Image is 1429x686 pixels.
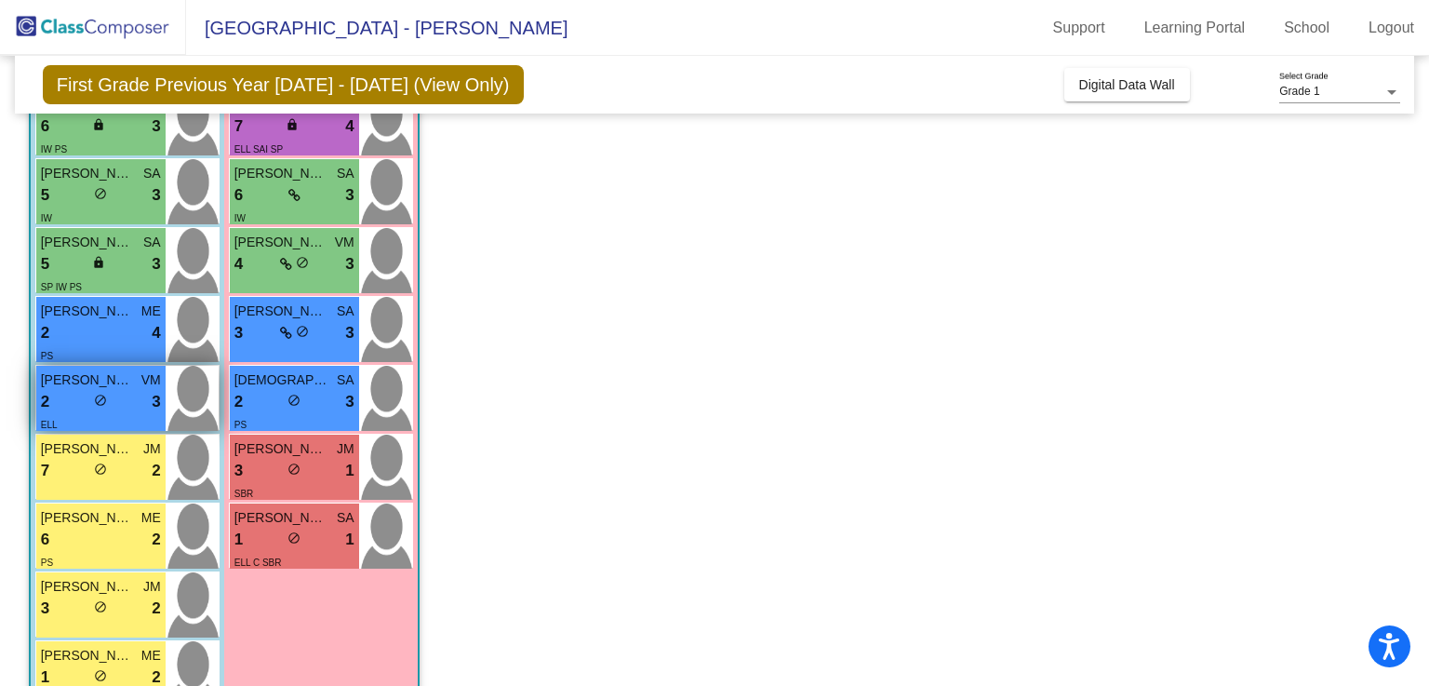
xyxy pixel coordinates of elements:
span: SA [337,302,354,321]
span: do_not_disturb_alt [94,187,107,200]
span: SBR [234,489,254,499]
span: ELL [41,420,58,430]
span: lock [286,118,299,131]
span: [PERSON_NAME] [41,577,134,597]
span: ME [141,646,161,666]
a: Support [1038,13,1120,43]
span: IW [41,213,52,223]
span: JM [143,577,161,597]
span: 2 [152,597,160,621]
span: [PERSON_NAME] [41,164,134,183]
span: 4 [152,321,160,345]
span: [PERSON_NAME] [41,439,134,459]
span: [DEMOGRAPHIC_DATA][PERSON_NAME] [234,370,327,390]
span: 1 [345,528,354,552]
span: 3 [345,183,354,208]
span: 2 [152,528,160,552]
span: 1 [345,459,354,483]
a: Learning Portal [1129,13,1261,43]
span: [PERSON_NAME] [41,302,134,321]
span: First Grade Previous Year [DATE] - [DATE] (View Only) [43,65,524,104]
span: SA [337,370,354,390]
button: Digital Data Wall [1064,68,1190,101]
span: PS [234,420,247,430]
span: 5 [41,183,49,208]
span: 3 [152,183,160,208]
span: lock [92,256,105,269]
span: 3 [234,321,243,345]
span: [PERSON_NAME] [41,370,134,390]
span: 3 [152,390,160,414]
span: 6 [234,183,243,208]
span: 3 [152,252,160,276]
span: 3 [41,597,49,621]
span: IW PS [41,144,67,155]
span: VM [335,233,354,252]
span: 6 [41,114,49,139]
span: 2 [41,321,49,345]
span: do_not_disturb_alt [94,394,107,407]
span: PS [41,351,53,361]
span: 5 [41,252,49,276]
span: do_not_disturb_alt [287,531,300,545]
span: 3 [152,114,160,139]
span: 3 [345,252,354,276]
span: do_not_disturb_alt [287,463,300,476]
span: [PERSON_NAME] [41,646,134,666]
span: do_not_disturb_alt [94,463,107,476]
span: 4 [234,252,243,276]
span: 4 [345,114,354,139]
span: ME [141,302,161,321]
span: Grade 1 [1279,85,1319,98]
span: [PERSON_NAME] [234,439,327,459]
span: 7 [234,114,243,139]
span: [PERSON_NAME] [41,508,134,528]
span: PS [41,558,53,568]
span: Digital Data Wall [1079,77,1175,92]
span: 6 [41,528,49,552]
span: 2 [41,390,49,414]
span: lock [92,118,105,131]
span: [PERSON_NAME] [234,302,327,321]
span: [PERSON_NAME], [234,508,327,528]
span: 2 [152,459,160,483]
span: 1 [234,528,243,552]
span: [PERSON_NAME] [234,164,327,183]
span: [PERSON_NAME] [41,233,134,252]
span: VM [141,370,161,390]
a: School [1269,13,1344,43]
span: ME [141,508,161,528]
span: 2 [234,390,243,414]
span: do_not_disturb_alt [296,256,309,269]
span: ELL SAI SP [234,144,283,155]
span: [PERSON_NAME] [234,233,327,252]
span: JM [337,439,354,459]
span: do_not_disturb_alt [94,669,107,682]
span: 3 [234,459,243,483]
span: IW [234,213,246,223]
span: do_not_disturb_alt [296,325,309,338]
a: Logout [1354,13,1429,43]
span: JM [143,439,161,459]
span: 3 [345,321,354,345]
span: 3 [345,390,354,414]
span: [GEOGRAPHIC_DATA] - [PERSON_NAME] [186,13,568,43]
span: SA [337,164,354,183]
span: do_not_disturb_alt [287,394,300,407]
span: SP IW PS [41,282,82,292]
span: ELL C SBR [234,558,282,568]
span: SA [143,233,161,252]
span: do_not_disturb_alt [94,600,107,613]
span: 7 [41,459,49,483]
span: SA [337,508,354,528]
span: SA [143,164,161,183]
